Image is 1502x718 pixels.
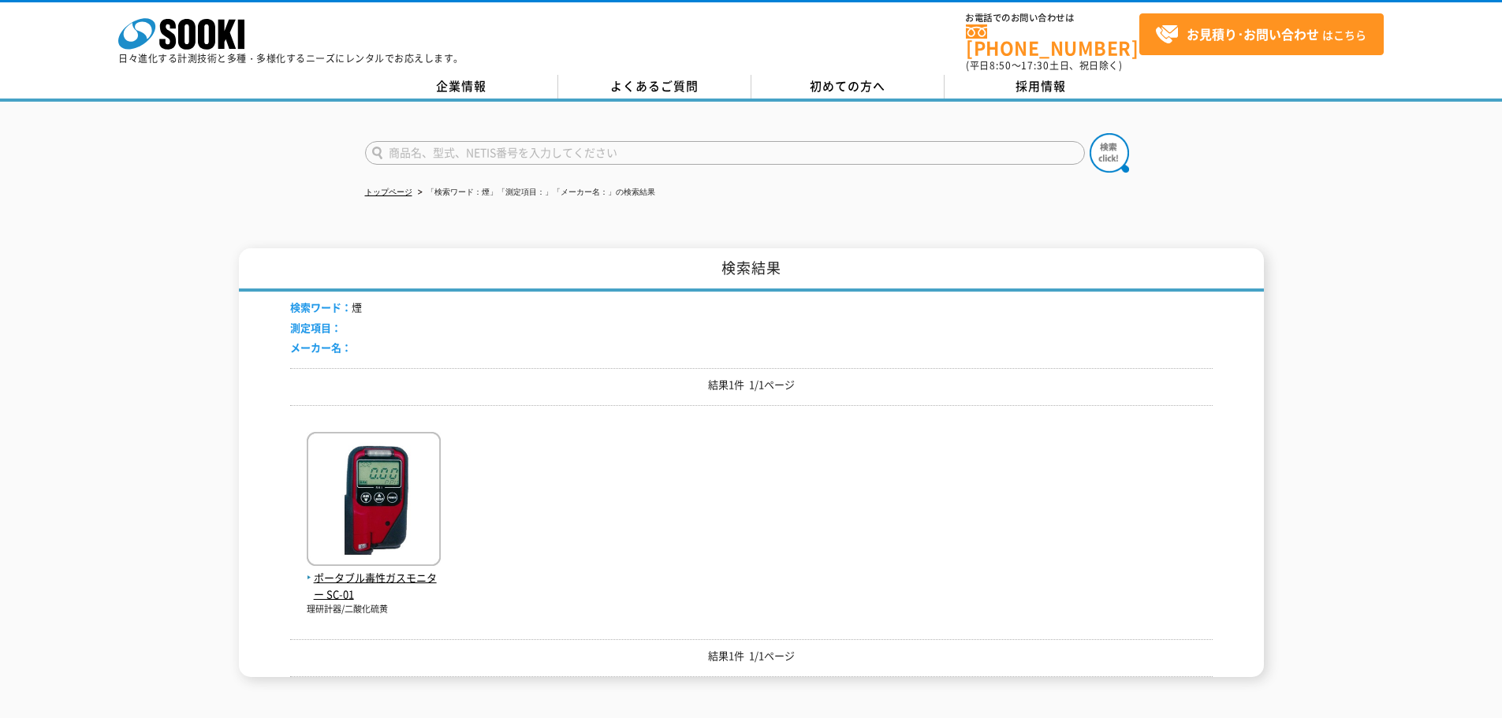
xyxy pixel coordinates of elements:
[290,299,352,314] span: 検索ワード：
[1090,133,1129,173] img: btn_search.png
[290,648,1213,664] p: 結果1件 1/1ページ
[290,299,362,316] li: 煙
[365,75,558,99] a: 企業情報
[1021,58,1049,73] span: 17:30
[966,24,1139,57] a: [PHONE_NUMBER]
[990,58,1012,73] span: 8:50
[415,184,655,201] li: 「検索ワード：煙」「測定項目：」「メーカー名：」の検索結果
[945,75,1138,99] a: 採用情報
[307,570,441,603] span: ポータブル毒性ガスモニター SC-01
[307,432,441,570] img: SC-01
[1155,23,1366,47] span: はこちら
[751,75,945,99] a: 初めての方へ
[365,141,1085,165] input: 商品名、型式、NETIS番号を入力してください
[810,77,885,95] span: 初めての方へ
[290,320,341,335] span: 測定項目：
[307,553,441,602] a: ポータブル毒性ガスモニター SC-01
[1187,24,1319,43] strong: お見積り･お問い合わせ
[290,340,352,355] span: メーカー名：
[966,13,1139,23] span: お電話でのお問い合わせは
[307,603,441,616] p: 理研計器/二酸化硫黄
[290,377,1213,393] p: 結果1件 1/1ページ
[966,58,1122,73] span: (平日 ～ 土日、祝日除く)
[1139,13,1384,55] a: お見積り･お問い合わせはこちら
[365,188,412,196] a: トップページ
[118,54,464,63] p: 日々進化する計測技術と多種・多様化するニーズにレンタルでお応えします。
[239,248,1264,292] h1: 検索結果
[558,75,751,99] a: よくあるご質問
